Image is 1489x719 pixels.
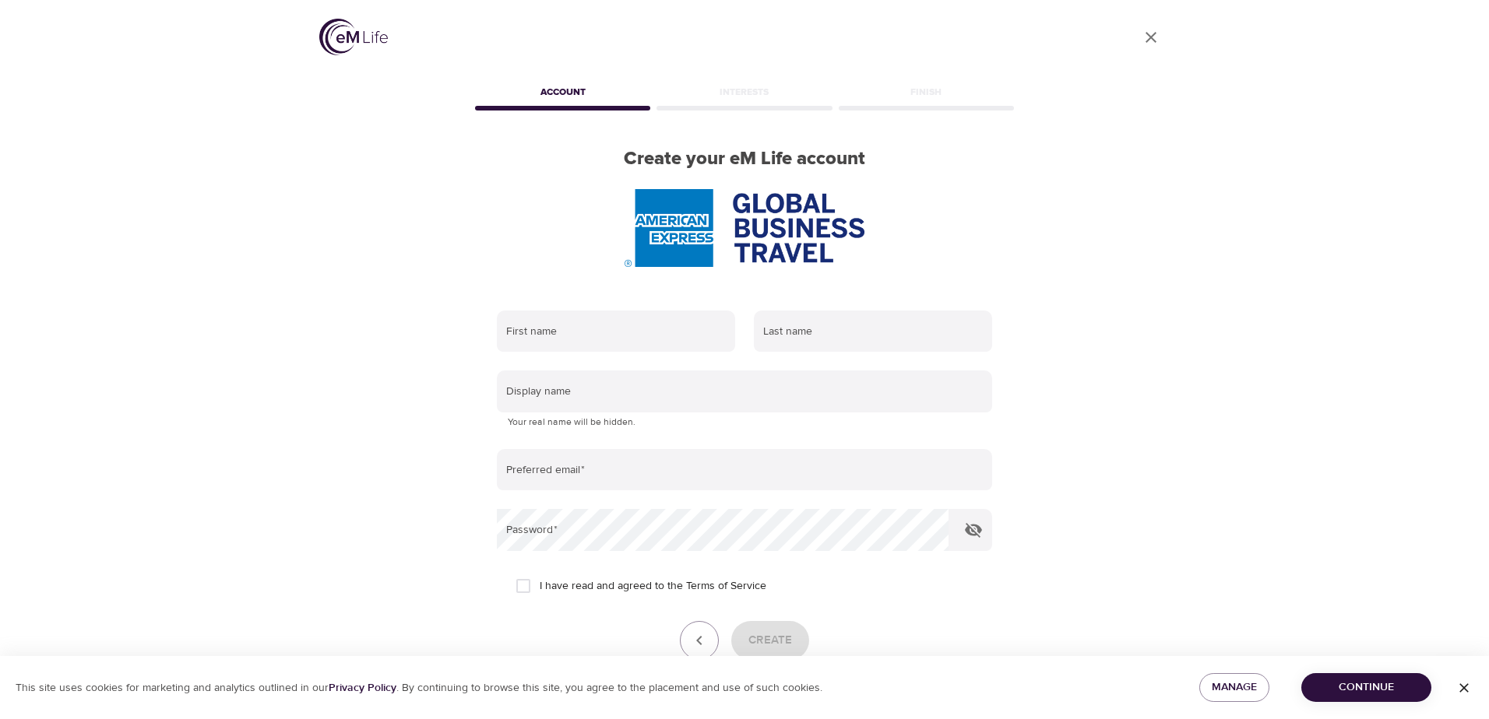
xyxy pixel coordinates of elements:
span: Manage [1212,678,1257,697]
span: I have read and agreed to the [540,578,766,594]
img: AmEx%20GBT%20logo.png [625,189,864,267]
button: Continue [1301,673,1431,702]
img: logo [319,19,388,55]
a: Privacy Policy [329,681,396,695]
span: Continue [1314,678,1419,697]
p: Your real name will be hidden. [508,415,981,430]
button: Manage [1199,673,1269,702]
a: Terms of Service [686,578,766,594]
h2: Create your eM Life account [472,148,1017,170]
a: close [1132,19,1170,56]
